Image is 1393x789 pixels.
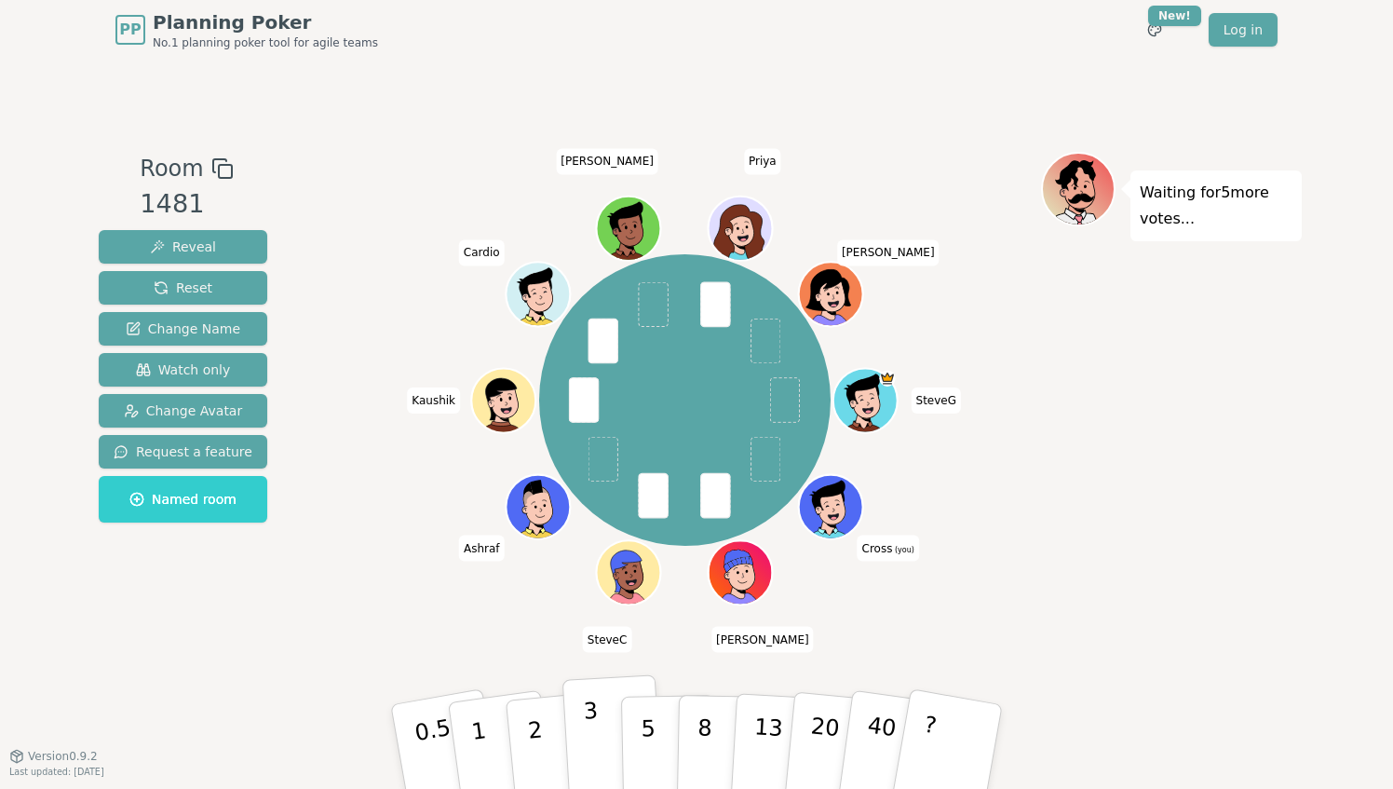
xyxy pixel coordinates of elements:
button: Reveal [99,230,267,264]
span: Click to change your name [459,239,505,265]
button: Click to change your avatar [801,477,861,537]
div: 1481 [140,185,233,224]
span: PP [119,19,141,41]
span: Last updated: [DATE] [9,767,104,777]
span: Click to change your name [744,148,781,174]
span: Room [140,152,203,185]
button: Change Name [99,312,267,346]
span: Version 0.9.2 [28,749,98,764]
span: Named room [129,490,237,509]
p: Waiting for 5 more votes... [1140,180,1292,232]
span: No.1 planning poker tool for agile teams [153,35,378,50]
span: Watch only [136,360,231,379]
span: Click to change your name [459,536,505,562]
span: Planning Poker [153,9,378,35]
span: Change Name [126,320,240,338]
span: Click to change your name [837,239,940,265]
a: PPPlanning PokerNo.1 planning poker tool for agile teams [115,9,378,50]
button: Change Avatar [99,394,267,428]
span: Click to change your name [407,388,460,414]
span: Request a feature [114,442,252,461]
button: Request a feature [99,435,267,469]
button: Named room [99,476,267,523]
button: New! [1138,13,1171,47]
span: Click to change your name [556,148,658,174]
button: Watch only [99,353,267,387]
span: Change Avatar [124,401,243,420]
span: SteveG is the host [880,371,896,387]
span: Click to change your name [583,627,632,653]
span: Reset [154,279,212,297]
span: Click to change your name [711,627,814,653]
a: Log in [1209,13,1278,47]
span: Click to change your name [858,536,919,562]
button: Version0.9.2 [9,749,98,764]
span: Click to change your name [912,388,962,414]
span: Reveal [150,238,216,256]
span: (you) [892,546,914,554]
div: New! [1148,6,1201,26]
button: Reset [99,271,267,305]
